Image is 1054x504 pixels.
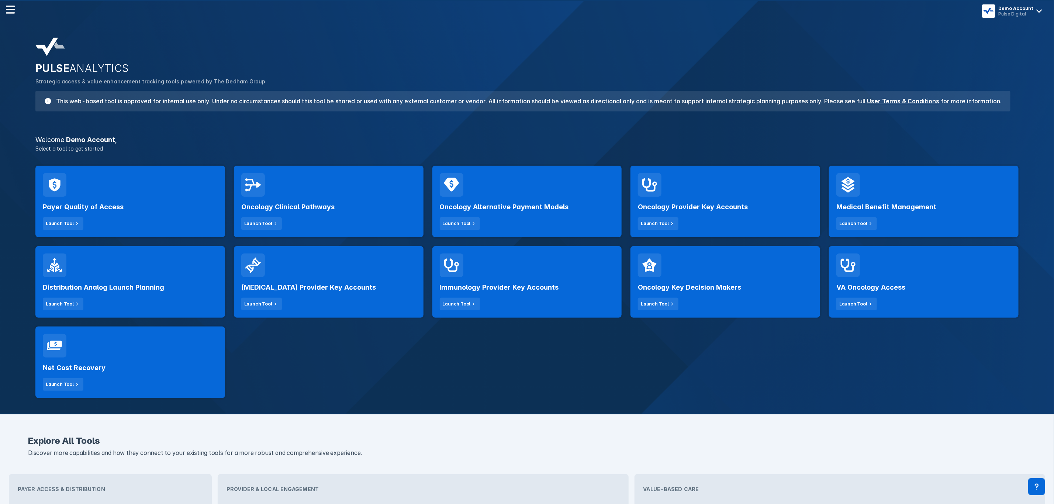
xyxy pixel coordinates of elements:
[836,203,936,211] h2: Medical Benefit Management
[43,363,106,372] h2: Net Cost Recovery
[641,301,669,307] div: Launch Tool
[31,137,1023,143] h3: Demo Account ,
[35,166,225,237] a: Payer Quality of AccessLaunch Tool
[829,246,1019,318] a: VA Oncology AccessLaunch Tool
[52,97,1002,106] h3: This web-based tool is approved for internal use only. Under no circumstances should this tool be...
[839,220,867,227] div: Launch Tool
[443,220,471,227] div: Launch Tool
[46,301,74,307] div: Launch Tool
[440,283,559,292] h2: Immunology Provider Key Accounts
[244,220,272,227] div: Launch Tool
[443,301,471,307] div: Launch Tool
[241,283,376,292] h2: [MEDICAL_DATA] Provider Key Accounts
[43,283,164,292] h2: Distribution Analog Launch Planning
[638,298,678,310] button: Launch Tool
[630,246,820,318] a: Oncology Key Decision MakersLaunch Tool
[432,246,622,318] a: Immunology Provider Key AccountsLaunch Tool
[829,166,1019,237] a: Medical Benefit ManagementLaunch Tool
[867,97,939,105] a: User Terms & Conditions
[35,246,225,318] a: Distribution Analog Launch PlanningLaunch Tool
[998,11,1033,17] div: Pulse Digital
[43,378,83,391] button: Launch Tool
[221,477,625,501] div: Provider & Local Engagement
[630,166,820,237] a: Oncology Provider Key AccountsLaunch Tool
[638,203,748,211] h2: Oncology Provider Key Accounts
[1028,478,1045,495] div: Contact Support
[43,217,83,230] button: Launch Tool
[234,246,424,318] a: [MEDICAL_DATA] Provider Key AccountsLaunch Tool
[839,301,867,307] div: Launch Tool
[836,217,877,230] button: Launch Tool
[836,283,905,292] h2: VA Oncology Access
[35,77,1019,86] p: Strategic access & value enhancement tracking tools powered by The Dedham Group
[998,6,1033,11] div: Demo Account
[234,166,424,237] a: Oncology Clinical PathwaysLaunch Tool
[31,145,1023,152] p: Select a tool to get started:
[35,38,65,56] img: pulse-analytics-logo
[43,298,83,310] button: Launch Tool
[6,5,15,14] img: menu--horizontal.svg
[244,301,272,307] div: Launch Tool
[641,220,669,227] div: Launch Tool
[28,448,1026,458] p: Discover more capabilities and how they connect to your existing tools for a more robust and comp...
[12,477,209,501] div: Payer Access & Distribution
[836,298,877,310] button: Launch Tool
[46,381,74,388] div: Launch Tool
[241,217,282,230] button: Launch Tool
[241,298,282,310] button: Launch Tool
[440,203,569,211] h2: Oncology Alternative Payment Models
[637,477,1042,501] div: Value-Based Care
[69,62,129,75] span: ANALYTICS
[28,436,1026,445] h2: Explore All Tools
[440,217,480,230] button: Launch Tool
[35,327,225,398] a: Net Cost RecoveryLaunch Tool
[638,217,678,230] button: Launch Tool
[35,136,64,144] span: Welcome
[432,166,622,237] a: Oncology Alternative Payment ModelsLaunch Tool
[440,298,480,310] button: Launch Tool
[46,220,74,227] div: Launch Tool
[984,6,994,16] img: menu button
[638,283,741,292] h2: Oncology Key Decision Makers
[43,203,124,211] h2: Payer Quality of Access
[241,203,335,211] h2: Oncology Clinical Pathways
[35,62,1019,75] h2: PULSE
